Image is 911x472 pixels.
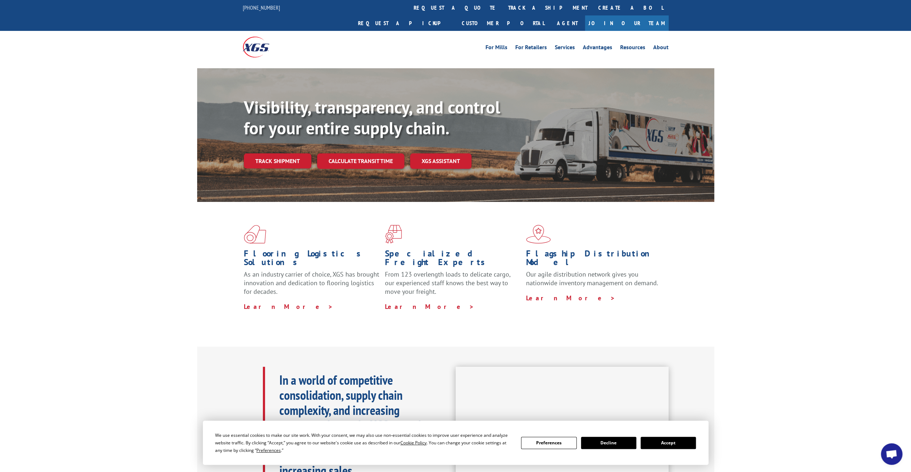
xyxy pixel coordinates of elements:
[555,45,575,52] a: Services
[244,249,380,270] h1: Flooring Logistics Solutions
[550,15,585,31] a: Agent
[353,15,456,31] a: Request a pickup
[385,302,474,311] a: Learn More >
[881,443,902,465] a: Open chat
[317,153,404,169] a: Calculate transit time
[456,15,550,31] a: Customer Portal
[244,302,333,311] a: Learn More >
[385,249,521,270] h1: Specialized Freight Experts
[620,45,645,52] a: Resources
[244,225,266,244] img: xgs-icon-total-supply-chain-intelligence-red
[521,437,576,449] button: Preferences
[256,447,281,453] span: Preferences
[485,45,507,52] a: For Mills
[526,270,658,287] span: Our agile distribution network gives you nationwide inventory management on demand.
[526,294,615,302] a: Learn More >
[641,437,696,449] button: Accept
[410,153,471,169] a: XGS ASSISTANT
[515,45,547,52] a: For Retailers
[385,270,521,302] p: From 123 overlength loads to delicate cargo, our experienced staff knows the best way to move you...
[585,15,669,31] a: Join Our Team
[385,225,402,244] img: xgs-icon-focused-on-flooring-red
[243,4,280,11] a: [PHONE_NUMBER]
[244,96,500,139] b: Visibility, transparency, and control for your entire supply chain.
[526,225,551,244] img: xgs-icon-flagship-distribution-model-red
[244,270,379,296] span: As an industry carrier of choice, XGS has brought innovation and dedication to flooring logistics...
[526,249,662,270] h1: Flagship Distribution Model
[400,440,427,446] span: Cookie Policy
[583,45,612,52] a: Advantages
[581,437,636,449] button: Decline
[653,45,669,52] a: About
[203,421,708,465] div: Cookie Consent Prompt
[215,431,512,454] div: We use essential cookies to make our site work. With your consent, we may also use non-essential ...
[244,153,311,168] a: Track shipment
